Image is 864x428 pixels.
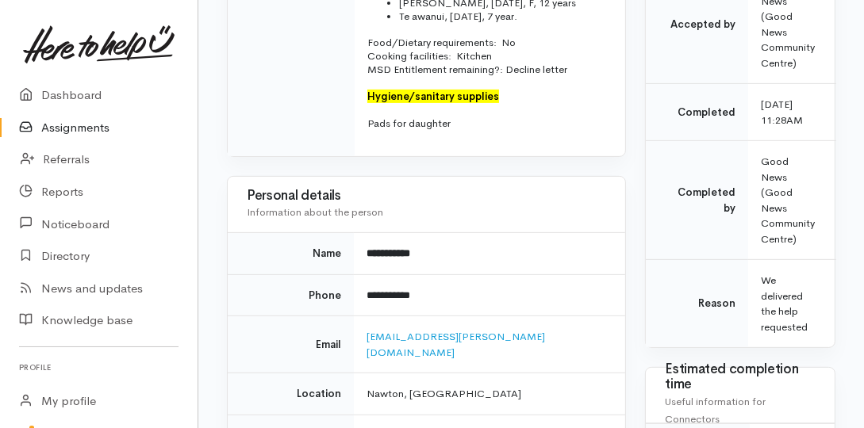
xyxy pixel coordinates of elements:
[761,97,803,127] time: [DATE] 11:28AM
[228,316,354,373] td: Email
[367,117,606,130] p: Pads for daughter
[247,205,383,219] span: Information about the person
[748,141,836,260] td: Good News (Good News Community Centre)
[228,233,354,275] td: Name
[646,141,748,260] td: Completed by
[228,274,354,316] td: Phone
[367,330,545,359] a: [EMAIL_ADDRESS][PERSON_NAME][DOMAIN_NAME]
[367,90,499,103] font: Hygiene/sanitary supplies
[665,395,766,426] span: Useful information for Connectors
[748,260,836,348] td: We delivered the help requested
[665,362,816,392] h3: Estimated completion time
[354,373,625,415] td: Nawton, [GEOGRAPHIC_DATA]
[19,357,179,378] h6: Profile
[247,189,606,204] h3: Personal details
[646,84,748,141] td: Completed
[367,36,606,63] p: Food/Dietary requirements: No Cooking facilities: Kitchen
[646,260,748,348] td: Reason
[399,10,606,23] li: Te awanui, [DATE], 7 year.
[228,373,354,415] td: Location
[367,63,606,76] p: MSD Entitlement remaining?: Decline letter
